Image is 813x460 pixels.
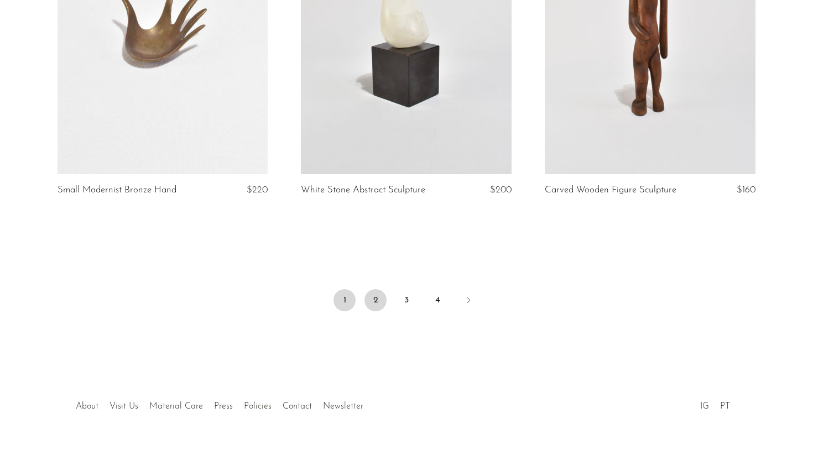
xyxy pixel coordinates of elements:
a: Visit Us [110,402,138,411]
ul: Quick links [70,393,369,414]
a: Press [214,402,233,411]
a: Carved Wooden Figure Sculpture [545,185,676,195]
a: Policies [244,402,272,411]
a: Small Modernist Bronze Hand [58,185,176,195]
a: Material Care [149,402,203,411]
a: 3 [395,289,418,311]
a: Next [457,289,480,313]
a: Contact [283,402,312,411]
a: White Stone Abstract Sculpture [301,185,425,195]
span: $200 [490,185,512,195]
a: 2 [364,289,387,311]
a: About [76,402,98,411]
a: IG [700,402,709,411]
a: PT [720,402,730,411]
span: $220 [247,185,268,195]
span: 1 [333,289,356,311]
span: $160 [737,185,755,195]
ul: Social Medias [695,393,736,414]
a: 4 [426,289,449,311]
